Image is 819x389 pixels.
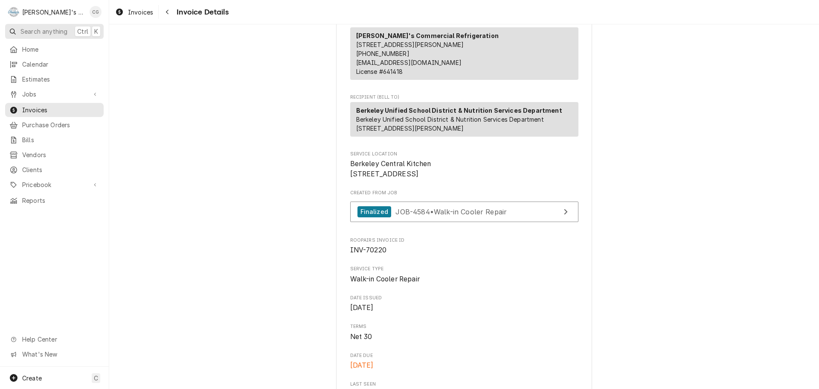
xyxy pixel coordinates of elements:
span: [DATE] [350,304,374,312]
div: [PERSON_NAME]'s Commercial Refrigeration [22,8,85,17]
div: Date Due [350,352,578,371]
a: Purchase Orders [5,118,104,132]
a: Go to What's New [5,347,104,361]
div: Recipient (Bill To) [350,102,578,140]
span: K [94,27,98,36]
a: Invoices [112,5,157,19]
span: Invoices [22,105,99,114]
span: Vendors [22,150,99,159]
span: Net 30 [350,333,372,341]
div: Invoice Sender [350,19,578,84]
span: Created From Job [350,190,578,196]
span: Home [22,45,99,54]
span: [DATE] [350,361,374,369]
span: License # 641418 [356,68,403,75]
div: Roopairs Invoice ID [350,237,578,255]
span: [STREET_ADDRESS][PERSON_NAME] [356,41,464,48]
span: Clients [22,165,99,174]
a: Reports [5,193,104,208]
span: Terms [350,323,578,330]
a: Go to Help Center [5,332,104,346]
span: Service Location [350,151,578,158]
span: What's New [22,350,99,359]
span: Last Seen [350,381,578,388]
span: C [94,374,98,383]
div: Created From Job [350,190,578,226]
button: Navigate back [160,5,174,19]
span: Search anything [20,27,67,36]
span: Date Issued [350,303,578,313]
span: Date Issued [350,295,578,301]
span: Date Due [350,352,578,359]
a: [EMAIL_ADDRESS][DOMAIN_NAME] [356,59,462,66]
span: Bills [22,135,99,144]
a: [PHONE_NUMBER] [356,50,409,57]
span: Berkeley Central Kitchen [STREET_ADDRESS] [350,160,431,178]
a: Calendar [5,57,104,71]
span: Invoice Details [174,6,228,18]
button: Search anythingCtrlK [5,24,104,39]
span: Service Type [350,274,578,284]
div: Sender [350,27,578,83]
div: Date Issued [350,295,578,313]
a: Invoices [5,103,104,117]
div: R [8,6,20,18]
div: Service Location [350,151,578,179]
div: Terms [350,323,578,342]
div: CG [90,6,102,18]
span: Recipient (Bill To) [350,94,578,101]
a: View Job [350,202,578,222]
span: Reports [22,196,99,205]
span: JOB-4584 • Walk-in Cooler Repair [395,207,507,216]
span: Terms [350,332,578,342]
span: Berkeley Unified School District & Nutrition Services Department [STREET_ADDRESS][PERSON_NAME] [356,116,544,132]
span: Create [22,374,42,382]
span: Pricebook [22,180,87,189]
div: Recipient (Bill To) [350,102,578,137]
strong: [PERSON_NAME]'s Commercial Refrigeration [356,32,499,39]
a: Home [5,42,104,56]
span: Date Due [350,360,578,371]
a: Bills [5,133,104,147]
div: Service Type [350,266,578,284]
span: Estimates [22,75,99,84]
span: Roopairs Invoice ID [350,245,578,255]
a: Vendors [5,148,104,162]
span: Jobs [22,90,87,99]
span: INV-70220 [350,246,386,254]
span: Invoices [128,8,153,17]
a: Go to Pricebook [5,178,104,192]
div: Christine Gutierrez's Avatar [90,6,102,18]
div: Sender [350,27,578,80]
a: Go to Jobs [5,87,104,101]
span: Walk-in Cooler Repair [350,275,420,283]
div: Finalized [357,206,391,218]
span: Help Center [22,335,99,344]
strong: Berkeley Unified School District & Nutrition Services Department [356,107,562,114]
div: Rudy's Commercial Refrigeration's Avatar [8,6,20,18]
a: Clients [5,163,104,177]
span: Calendar [22,60,99,69]
span: Roopairs Invoice ID [350,237,578,244]
span: Purchase Orders [22,120,99,129]
span: Service Location [350,159,578,179]
span: Service Type [350,266,578,272]
div: Invoice Recipient [350,94,578,140]
span: Ctrl [77,27,88,36]
a: Estimates [5,72,104,86]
